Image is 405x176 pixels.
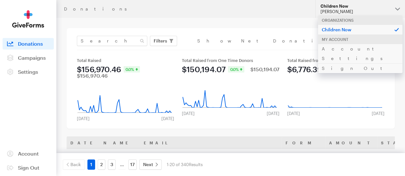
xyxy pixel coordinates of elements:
td: [PERSON_NAME] [100,149,140,163]
div: Organizations [318,15,402,25]
div: $156,970.46 [77,73,108,78]
input: Search Name & Email [77,36,147,46]
span: Settings [18,69,38,75]
td: $100.00 [325,149,377,163]
span: Next [143,161,153,168]
span: Results [189,162,203,167]
a: Sign Out [3,162,54,173]
a: Sign Out [318,63,402,73]
div: 1-20 of 340 [167,159,203,170]
div: $156,970.46 [77,65,121,73]
span: Account [18,150,39,157]
div: [DATE] [283,111,304,116]
div: $150,194.07 [250,67,279,72]
div: [DATE] [178,111,198,116]
td: [DATE] [67,149,100,163]
span: Donations [18,41,43,47]
span: Sign Out [18,165,39,171]
td: General Donations [282,149,325,163]
a: 2 [98,159,105,170]
div: Total Raised from Recurring Donors [287,58,385,63]
a: 3 [108,159,116,170]
span: Filters [154,37,167,45]
div: $150,194.07 [182,65,225,73]
a: Account Settings [318,44,402,63]
a: Settings [3,66,54,78]
div: 0.0% [228,66,244,73]
div: Children Now [320,4,390,9]
div: Total Raised from One Time Donors [182,58,279,63]
a: Donations [3,38,54,50]
p: Children Now [318,25,402,34]
a: Campaigns [3,52,54,64]
div: My Account [318,34,402,44]
th: Amount [325,136,377,149]
a: Account [3,148,54,159]
a: 17 [128,159,137,170]
th: Form [282,136,325,149]
img: GiveForms [12,10,44,28]
div: [DATE] [73,116,93,121]
div: $6,776.39 [287,65,322,73]
th: Email [140,136,282,149]
div: [DATE] [263,111,283,116]
a: Next [139,159,162,170]
span: Campaigns [18,55,46,61]
button: Filters [150,36,177,46]
div: 0.0% [124,66,140,73]
div: Total Raised [77,58,174,63]
div: [DATE] [158,116,178,121]
div: [PERSON_NAME] [320,9,390,14]
th: Name [100,136,140,149]
div: [DATE] [368,111,388,116]
th: Date [67,136,100,149]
